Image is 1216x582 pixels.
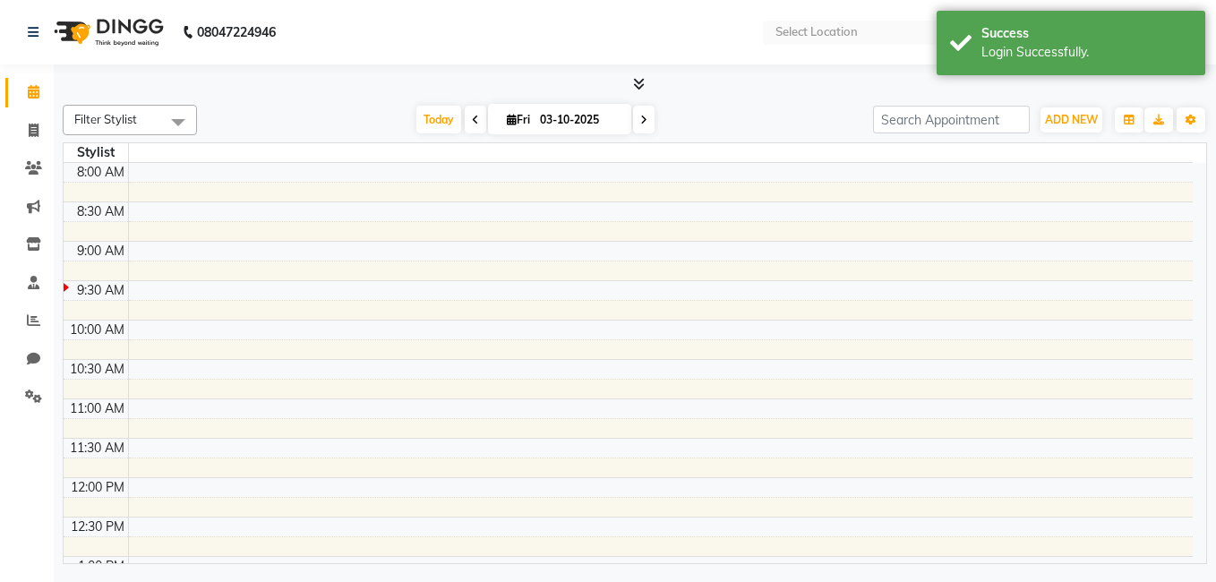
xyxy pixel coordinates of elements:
div: 8:00 AM [73,163,128,182]
button: ADD NEW [1040,107,1102,133]
div: 9:30 AM [73,281,128,300]
div: 10:00 AM [66,321,128,339]
div: Success [981,24,1192,43]
div: 8:30 AM [73,202,128,221]
span: Fri [502,113,535,126]
div: 10:30 AM [66,360,128,379]
span: ADD NEW [1045,113,1098,126]
div: Stylist [64,143,128,162]
img: logo [46,7,168,57]
div: 1:00 PM [74,557,128,576]
span: Filter Stylist [74,112,137,126]
div: 9:00 AM [73,242,128,261]
div: Login Successfully. [981,43,1192,62]
span: Today [416,106,461,133]
div: 11:00 AM [66,399,128,418]
div: Select Location [775,23,858,41]
div: 12:00 PM [67,478,128,497]
b: 08047224946 [197,7,276,57]
input: Search Appointment [873,106,1030,133]
div: 12:30 PM [67,518,128,536]
div: 11:30 AM [66,439,128,458]
input: 2025-10-03 [535,107,624,133]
